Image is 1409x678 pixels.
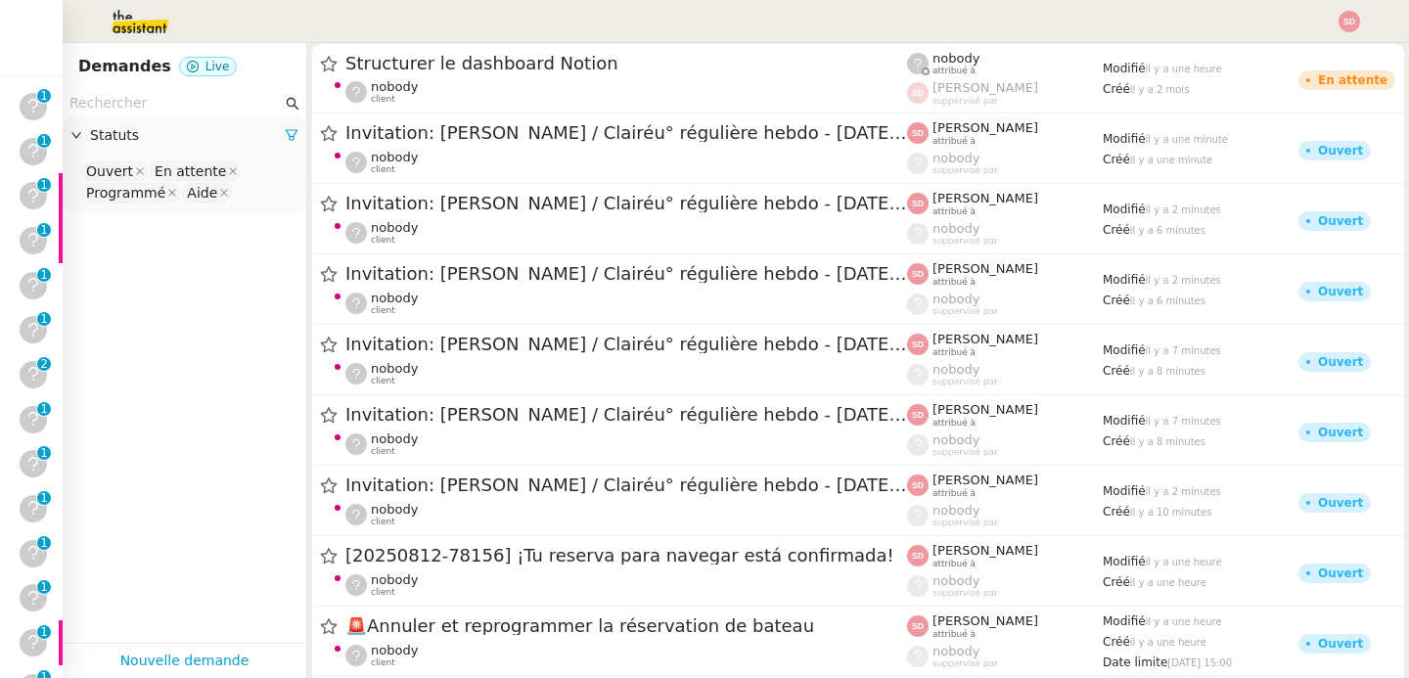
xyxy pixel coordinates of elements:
[932,613,1038,628] span: [PERSON_NAME]
[932,447,998,458] span: suppervisé par
[907,362,1103,387] app-user-label: suppervisé par
[371,220,418,235] span: nobody
[1146,345,1221,356] span: il y a 7 minutes
[1318,286,1363,297] div: Ouvert
[37,134,51,148] nz-badge-sup: 1
[371,587,395,598] span: client
[932,543,1038,558] span: [PERSON_NAME]
[1167,657,1232,668] span: [DATE] 15:00
[371,79,418,94] span: nobody
[345,572,907,598] app-user-detailed-label: client
[371,235,395,246] span: client
[932,261,1038,276] span: [PERSON_NAME]
[345,150,907,175] app-user-detailed-label: client
[1103,505,1130,519] span: Créé
[345,265,907,283] span: Invitation: [PERSON_NAME] / Clairéu° régulière hebdo - [DATE] 4pm - 4:45pm (UTC+2) ([PERSON_NAME])
[37,536,51,550] nz-badge-sup: 1
[371,361,418,376] span: nobody
[40,491,48,509] p: 1
[907,404,929,426] img: svg
[907,503,1103,528] app-user-label: suppervisé par
[932,120,1038,135] span: [PERSON_NAME]
[932,332,1038,346] span: [PERSON_NAME]
[1103,434,1130,448] span: Créé
[1103,555,1146,568] span: Modifié
[37,580,51,594] nz-badge-sup: 1
[932,432,979,447] span: nobody
[345,124,907,142] span: Invitation: [PERSON_NAME] / Clairéu° régulière hebdo - [DATE] 9:30am - 10:15am (UTC+2) ([PERSON_N...
[932,165,998,176] span: suppervisé par
[907,545,929,566] img: svg
[90,124,285,147] span: Statuts
[1146,416,1221,427] span: il y a 7 minutes
[371,643,418,657] span: nobody
[345,476,907,494] span: Invitation: [PERSON_NAME] / Clairéu° régulière hebdo - [DATE] 3pm - 3:45pm (UTC+2) ([PERSON_NAME])
[907,615,929,637] img: svg
[1146,134,1228,145] span: il y a une minute
[40,268,48,286] p: 1
[1339,11,1360,32] img: svg
[907,82,929,104] img: svg
[1103,414,1146,428] span: Modifié
[1130,366,1205,377] span: il y a 8 minutes
[345,195,907,212] span: Invitation: [PERSON_NAME] / Clairéu° régulière hebdo - [DATE] 5pm - 5:45pm (UTC+2) ([PERSON_NAME])
[37,357,51,371] nz-badge-sup: 2
[120,650,250,672] a: Nouvelle demande
[345,79,907,105] app-user-detailed-label: client
[932,518,998,528] span: suppervisé par
[37,268,51,282] nz-badge-sup: 1
[907,263,929,285] img: svg
[932,377,998,387] span: suppervisé par
[932,206,976,217] span: attribué à
[1103,82,1130,96] span: Créé
[37,625,51,639] nz-badge-sup: 1
[1146,64,1222,74] span: il y a une heure
[78,53,171,80] nz-page-header-title: Demandes
[932,66,976,76] span: attribué à
[1130,295,1205,306] span: il y a 6 minutes
[932,191,1038,205] span: [PERSON_NAME]
[86,162,133,180] div: Ouvert
[40,312,48,330] p: 1
[907,475,929,496] img: svg
[371,431,418,446] span: nobody
[932,473,1038,487] span: [PERSON_NAME]
[81,183,180,203] nz-select-item: Programmé
[1146,204,1221,215] span: il y a 2 minutes
[150,161,241,181] nz-select-item: En attente
[907,432,1103,458] app-user-label: suppervisé par
[907,332,1103,357] app-user-label: attribué à
[371,446,395,457] span: client
[182,183,232,203] nz-select-item: Aide
[932,362,979,377] span: nobody
[1130,436,1205,447] span: il y a 8 minutes
[345,406,907,424] span: Invitation: [PERSON_NAME] / Clairéu° régulière hebdo - [DATE] 3pm - 3:45pm (UTC+2) ([PERSON_NAME])
[932,629,976,640] span: attribué à
[907,51,1103,76] app-user-label: attribué à
[1318,356,1363,368] div: Ouvert
[907,334,929,355] img: svg
[187,184,217,202] div: Aide
[371,517,395,527] span: client
[1103,273,1146,287] span: Modifié
[69,92,282,114] input: Rechercher
[345,643,907,668] app-user-detailed-label: client
[932,418,976,429] span: attribué à
[907,613,1103,639] app-user-label: attribué à
[907,543,1103,568] app-user-label: attribué à
[1146,557,1222,567] span: il y a une heure
[1318,497,1363,509] div: Ouvert
[932,151,979,165] span: nobody
[1146,486,1221,497] span: il y a 2 minutes
[155,162,226,180] div: En attente
[1318,638,1363,650] div: Ouvert
[371,94,395,105] span: client
[907,573,1103,599] app-user-label: suppervisé par
[932,644,979,658] span: nobody
[1103,484,1146,498] span: Modifié
[932,277,976,288] span: attribué à
[1103,62,1146,75] span: Modifié
[907,151,1103,176] app-user-label: suppervisé par
[40,402,48,420] p: 1
[1130,507,1212,518] span: il y a 10 minutes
